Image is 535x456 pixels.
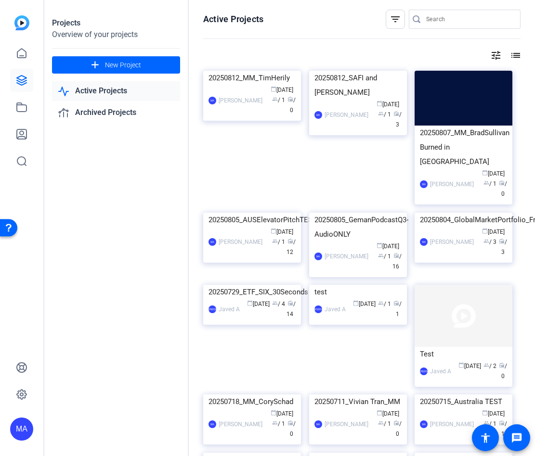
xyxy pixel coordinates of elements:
mat-icon: message [511,432,522,443]
div: [PERSON_NAME] [325,419,368,429]
span: calendar_today [482,228,488,234]
div: [PERSON_NAME] [420,367,428,375]
span: calendar_today [458,362,464,368]
span: / 1 [378,111,391,118]
span: [DATE] [353,301,376,307]
span: / 1 [272,420,285,427]
span: calendar_today [482,410,488,416]
mat-icon: accessibility [480,432,491,443]
div: 20250805_GemanPodcastQ3-AudioONLY [314,213,402,241]
div: Overview of your projects [52,29,180,40]
span: [DATE] [482,228,505,235]
div: 20250715_Australia TEST [420,394,507,409]
mat-icon: tune [490,50,502,61]
a: Active Projects [52,81,180,101]
div: MA [10,418,33,441]
span: group [272,420,278,426]
div: MA [314,111,322,119]
span: radio [499,362,505,368]
span: [DATE] [271,87,293,93]
span: / 0 [287,420,296,437]
span: / 14 [287,301,296,317]
div: [PERSON_NAME] [314,305,322,313]
span: calendar_today [377,242,382,248]
div: Javed A [430,367,451,376]
input: Search [426,13,513,25]
span: group [483,238,489,244]
mat-icon: add [89,59,101,71]
div: Javed A [325,304,346,314]
span: [DATE] [271,410,293,417]
span: [DATE] [482,170,505,177]
div: [PERSON_NAME] [430,179,474,189]
span: group [483,362,489,368]
div: 20250729_ETF_SIX_30Seconds [209,285,296,299]
div: [PERSON_NAME] [430,419,474,429]
span: / 0 [393,420,402,437]
div: Javed A [219,304,240,314]
span: / 1 [378,420,391,427]
span: / 1 [393,301,402,317]
span: calendar_today [377,101,382,106]
span: [DATE] [458,363,481,369]
span: [DATE] [377,410,399,417]
div: 20250718_MM_CorySchad [209,394,296,409]
div: [PERSON_NAME] [219,237,262,247]
span: group [272,300,278,306]
span: calendar_today [377,410,382,416]
span: radio [287,96,293,102]
div: [PERSON_NAME] [430,237,474,247]
span: radio [287,420,293,426]
mat-icon: list [509,50,521,61]
a: Archived Projects [52,103,180,123]
span: calendar_today [247,300,253,306]
span: radio [393,420,399,426]
div: 20250812_SAFI and [PERSON_NAME] [314,71,402,100]
span: / 2 [483,363,496,369]
div: Projects [52,17,180,29]
span: / 1 [272,97,285,103]
div: [PERSON_NAME] [325,110,368,120]
div: [PERSON_NAME] [219,419,262,429]
span: / 1 [499,420,507,437]
div: 20250804_GlobalMarketPortfolio_FredericD [420,213,507,227]
span: [DATE] [247,301,270,307]
span: radio [393,300,399,306]
span: calendar_today [353,300,359,306]
div: 20250807_MM_BradSullivan Burned in [GEOGRAPHIC_DATA] [420,126,507,169]
span: group [378,253,384,258]
h1: Active Projects [203,13,263,25]
div: MA [209,420,216,428]
div: MA [420,420,428,428]
span: [DATE] [482,410,505,417]
span: radio [499,180,505,186]
div: [PERSON_NAME] [325,252,368,261]
span: / 1 [378,253,391,260]
span: calendar_today [482,170,488,176]
span: radio [287,300,293,306]
span: radio [499,238,505,244]
span: radio [393,111,399,116]
div: [PERSON_NAME] [219,96,262,105]
span: / 1 [483,180,496,187]
div: 20250711_Vivian Tran_MM [314,394,402,409]
div: MA [209,238,216,246]
div: 20250805_AUSElevatorPitchTEST [209,213,296,227]
span: / 3 [499,239,507,255]
div: [PERSON_NAME] [209,305,216,313]
span: / 3 [483,239,496,245]
span: radio [499,420,505,426]
span: [DATE] [377,101,399,108]
div: Test [420,347,507,361]
span: / 1 [483,420,496,427]
span: / 0 [287,97,296,114]
span: / 12 [287,239,296,255]
img: blue-gradient.svg [14,15,29,30]
span: / 0 [499,180,507,197]
span: / 16 [392,253,402,270]
div: MA [420,238,428,246]
span: calendar_today [271,228,276,234]
span: / 1 [272,239,285,245]
span: / 1 [378,301,391,307]
span: calendar_today [271,86,276,92]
